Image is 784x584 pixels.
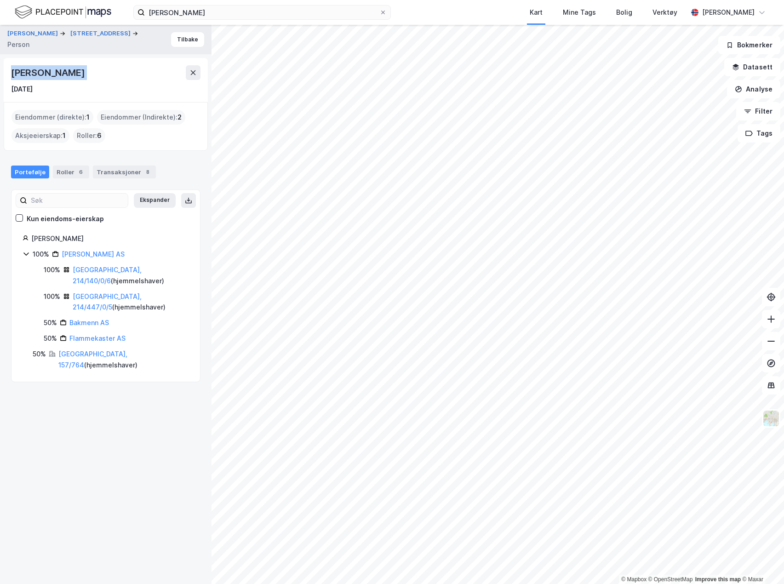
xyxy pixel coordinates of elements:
a: Mapbox [621,576,647,583]
a: [GEOGRAPHIC_DATA], 214/447/0/5 [73,292,142,311]
div: ( hjemmelshaver ) [73,264,189,286]
button: Tags [738,124,780,143]
div: Bolig [616,7,632,18]
a: Flammekaster AS [69,334,126,342]
div: Kart [530,7,543,18]
span: 1 [86,112,90,123]
input: Søk [27,194,128,207]
div: 50% [44,317,57,328]
span: 6 [97,130,102,141]
div: Transaksjoner [93,166,156,178]
div: [PERSON_NAME] [702,7,755,18]
div: 50% [33,349,46,360]
span: 2 [177,112,182,123]
div: 100% [44,291,60,302]
div: Portefølje [11,166,49,178]
div: 100% [44,264,60,275]
div: Kun eiendoms-eierskap [27,213,104,224]
div: 6 [76,167,86,177]
div: Kontrollprogram for chat [738,540,784,584]
div: Eiendommer (Indirekte) : [97,110,185,125]
button: Filter [736,102,780,120]
div: 8 [143,167,152,177]
div: Person [7,39,29,50]
a: [GEOGRAPHIC_DATA], 214/140/0/6 [73,266,142,285]
img: logo.f888ab2527a4732fd821a326f86c7f29.svg [15,4,111,20]
div: Mine Tags [563,7,596,18]
a: [GEOGRAPHIC_DATA], 157/764 [58,350,127,369]
div: [PERSON_NAME] [11,65,86,80]
a: [PERSON_NAME] AS [62,250,125,258]
button: Datasett [724,58,780,76]
div: 50% [44,333,57,344]
span: 1 [63,130,66,141]
div: Aksjeeierskap : [11,128,69,143]
div: [DATE] [11,84,33,95]
a: Bakmenn AS [69,319,109,326]
button: Tilbake [171,32,204,47]
div: Roller : [73,128,105,143]
button: [PERSON_NAME] [7,29,60,38]
button: Bokmerker [718,36,780,54]
button: Ekspander [134,193,176,208]
div: ( hjemmelshaver ) [73,291,189,313]
button: Analyse [727,80,780,98]
img: Z [762,410,780,427]
div: Eiendommer (direkte) : [11,110,93,125]
iframe: Chat Widget [738,540,784,584]
div: Verktøy [652,7,677,18]
a: OpenStreetMap [648,576,693,583]
div: ( hjemmelshaver ) [58,349,189,371]
a: Improve this map [695,576,741,583]
div: Roller [53,166,89,178]
div: 100% [33,249,49,260]
button: [STREET_ADDRESS] [70,29,132,38]
div: [PERSON_NAME] [31,233,189,244]
input: Søk på adresse, matrikkel, gårdeiere, leietakere eller personer [145,6,379,19]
